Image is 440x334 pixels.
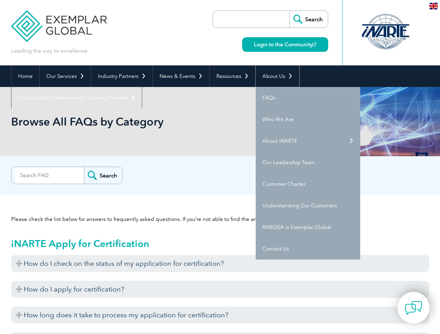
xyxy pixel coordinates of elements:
a: Login to the Community [242,37,328,52]
h3: How do I apply for certification? [11,281,429,298]
a: Who We Are [256,109,360,130]
p: Leading the way to excellence [11,47,87,55]
a: Find Certified Professional / Training Provider [11,87,142,109]
img: open_square.png [312,42,316,46]
input: Search [84,167,122,184]
input: Search [290,11,328,27]
a: Our Services [40,65,91,87]
a: Contact Us [256,238,360,260]
img: en [429,3,438,9]
a: RABQSA is Exemplar Global [256,216,360,238]
h3: How do I check on the status of my application for certification? [11,255,429,272]
h2: iNARTE Apply for Certification [11,238,429,249]
a: FAQs [256,87,360,109]
a: News & Events [153,65,209,87]
a: Understanding Our Customers [256,195,360,216]
p: Please check the list below for answers to frequently asked questions. If you’re not able to find... [11,215,429,223]
h1: Browse All FAQs by Category [11,115,279,128]
input: Search FAQ [15,167,84,184]
h3: How long does it take to process my application for certification? [11,307,429,324]
a: About iNARTE [256,130,360,152]
a: Customer Charter [256,173,360,195]
img: contact-chat.png [405,299,422,317]
a: Home [11,65,39,87]
a: Industry Partners [91,65,153,87]
a: Resources [210,65,255,87]
a: Our Leadership Team [256,152,360,173]
a: About Us [256,65,299,87]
